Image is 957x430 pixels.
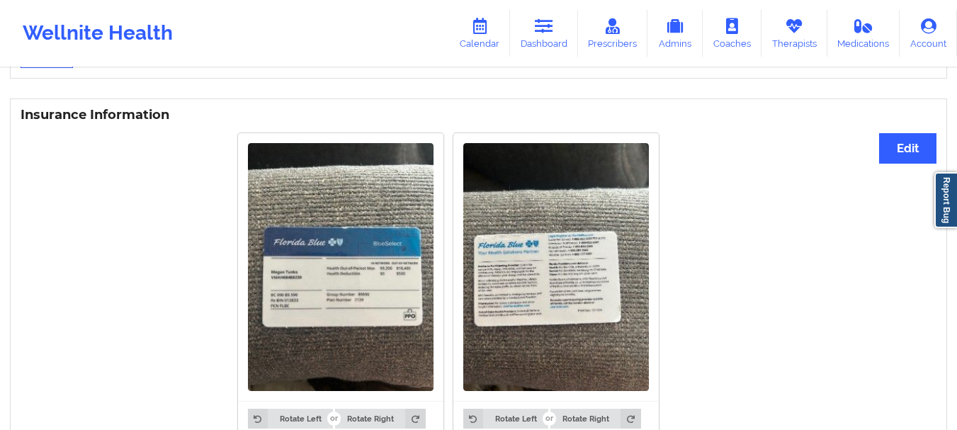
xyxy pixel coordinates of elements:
[248,409,333,429] button: Rotate Left
[21,107,936,123] h3: Insurance Information
[647,10,703,57] a: Admins
[703,10,761,57] a: Coaches
[827,10,900,57] a: Medications
[449,10,510,57] a: Calendar
[900,10,957,57] a: Account
[934,172,957,228] a: Report Bug
[578,10,648,57] a: Prescribers
[510,10,578,57] a: Dashboard
[463,409,548,429] button: Rotate Left
[879,133,936,164] button: Edit
[335,409,425,429] button: Rotate Right
[248,143,434,390] img: Megan Tunks
[550,409,640,429] button: Rotate Right
[463,143,649,390] img: Megan Tunks
[761,10,827,57] a: Therapists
